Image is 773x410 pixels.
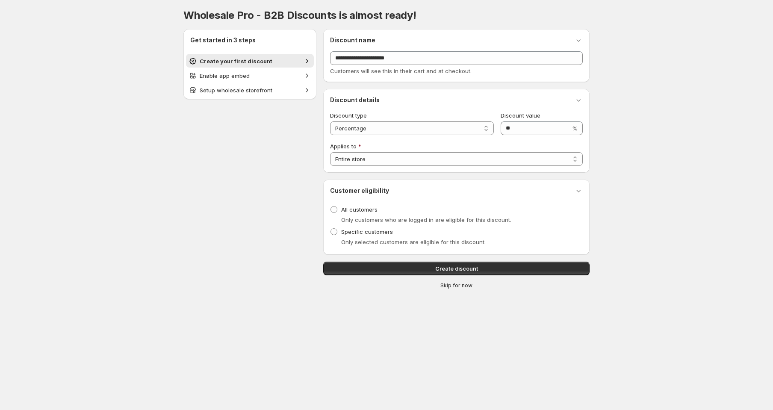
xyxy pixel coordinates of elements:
h3: Discount name [330,36,375,44]
span: Create your first discount [200,58,272,65]
span: Skip for now [440,282,472,289]
h1: Wholesale Pro - B2B Discounts is almost ready! [183,9,590,22]
button: Skip for now [320,280,593,291]
span: Customers will see this in their cart and at checkout. [330,68,472,74]
span: Discount type [330,112,367,119]
span: Create discount [435,264,478,273]
span: Only selected customers are eligible for this discount. [341,239,486,245]
span: Applies to [330,143,357,150]
button: Create discount [323,262,590,275]
h3: Discount details [330,96,380,104]
h3: Customer eligibility [330,186,389,195]
span: Specific customers [341,228,393,235]
span: Only customers who are logged in are eligible for this discount. [341,216,511,223]
span: All customers [341,206,378,213]
span: Enable app embed [200,72,250,79]
span: Discount value [501,112,540,119]
span: Setup wholesale storefront [200,87,272,94]
h2: Get started in 3 steps [190,36,310,44]
span: % [572,125,578,132]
